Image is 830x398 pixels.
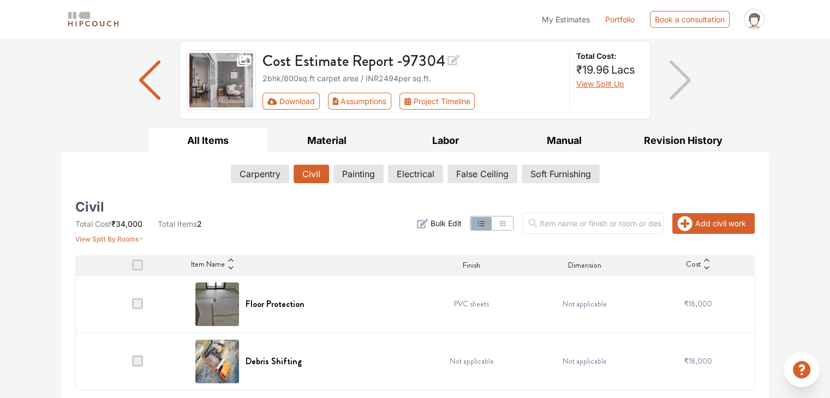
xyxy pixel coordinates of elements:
h5: Civil [75,203,104,212]
span: Item Name [191,258,225,272]
span: Lacs [611,63,635,76]
span: Total Cost [75,219,111,228]
span: Finish [463,260,480,271]
button: Civil [294,165,329,183]
div: Book a consultation [650,11,730,28]
button: Bulk Edit [417,218,461,229]
button: All Items [149,128,268,153]
img: Floor Protection [195,282,239,326]
span: Bulk Edit [430,218,461,229]
button: Carpentry [231,165,289,183]
button: Manual [505,128,624,153]
li: 2 [158,218,202,230]
div: 2bhk / 800 sq.ft carpet area / INR 2494 per sq.ft. [262,73,563,84]
button: Painting [333,165,384,183]
button: Download [262,93,320,110]
span: ₹34,000 [111,219,142,228]
button: False Ceiling [447,165,517,183]
img: logo-horizontal.svg [66,10,121,29]
img: Debris Shifting [195,340,239,383]
td: Not applicable [528,275,642,333]
span: Dimension [568,260,601,271]
h6: Debris Shifting [246,356,302,366]
span: ₹16,000 [684,298,712,309]
h3: Cost Estimate Report - 97304 [262,50,563,70]
div: First group [262,93,483,110]
span: Cost [686,258,701,272]
div: Toolbar with button groups [262,93,563,110]
span: Total Items [158,219,197,228]
img: arrow left [139,61,160,100]
span: View Split By Rooms [75,235,139,243]
h6: Floor Protection [246,299,304,309]
img: arrow right [670,61,691,100]
button: Assumptions [328,93,392,110]
button: Add civil work [672,213,755,234]
span: logo-horizontal.svg [66,7,121,32]
button: Material [267,128,386,153]
span: ₹18,000 [684,355,712,366]
img: gallery [187,50,256,110]
span: My Estimates [542,15,590,24]
button: Labor [386,128,505,153]
input: Item name or finish or room or description [522,213,664,234]
button: Soft Furnishing [522,165,600,183]
button: Project Timeline [399,93,475,110]
button: View Split By Rooms [75,230,144,244]
button: Revision History [624,128,743,153]
td: Not applicable [528,333,642,390]
td: Not applicable [415,333,529,390]
span: ₹19.96 [576,63,609,76]
span: View Split Up [576,79,624,88]
td: PVC sheets [415,275,529,333]
a: Portfolio [605,14,635,25]
strong: Total Cost: [576,50,642,62]
button: View Split Up [576,78,624,89]
button: Electrical [388,165,443,183]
